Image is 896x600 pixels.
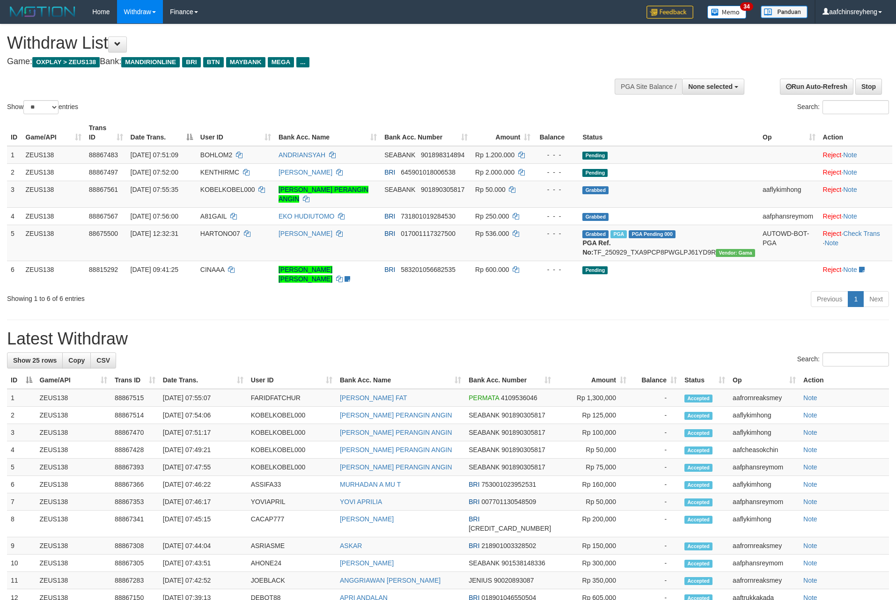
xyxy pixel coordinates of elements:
a: [PERSON_NAME] [340,515,394,523]
th: Bank Acc. Number: activate to sort column ascending [381,119,471,146]
td: 4 [7,441,36,459]
td: [DATE] 07:46:17 [159,493,247,511]
a: Note [803,463,817,471]
td: CACAP777 [247,511,336,537]
span: 34 [740,2,753,11]
a: Note [803,394,817,402]
a: Note [843,151,857,159]
td: 88867470 [111,424,159,441]
th: Op: activate to sort column ascending [729,372,800,389]
span: BRI [182,57,200,67]
td: [DATE] 07:51:17 [159,424,247,441]
input: Search: [823,352,889,366]
td: aaflykimhong [729,476,800,493]
h1: Latest Withdraw [7,329,889,348]
td: aafphansreymom [729,493,800,511]
a: Run Auto-Refresh [780,79,853,95]
span: BRI [469,498,479,505]
td: YOVIAPRIL [247,493,336,511]
input: Search: [823,100,889,114]
span: Copy 901898314894 to clipboard [421,151,464,159]
span: SEABANK [469,463,499,471]
span: MEGA [268,57,294,67]
a: Next [863,291,889,307]
td: Rp 160,000 [555,476,630,493]
th: Balance [534,119,579,146]
td: - [630,424,681,441]
td: KOBELKOBEL000 [247,407,336,424]
span: KOBELKOBEL000 [200,186,255,193]
span: Copy 90020893087 to clipboard [494,577,534,584]
td: · [819,146,892,164]
td: aafphansreymom [759,207,819,225]
label: Show entries [7,100,78,114]
td: [DATE] 07:47:55 [159,459,247,476]
th: Op: activate to sort column ascending [759,119,819,146]
td: AUTOWD-BOT-PGA [759,225,819,261]
span: OXPLAY > ZEUS138 [32,57,100,67]
span: JENIUS [469,577,492,584]
a: MURHADAN A MU T [340,481,401,488]
img: MOTION_logo.png [7,5,78,19]
h4: Game: Bank: [7,57,588,66]
a: [PERSON_NAME] [340,559,394,567]
td: Rp 350,000 [555,572,630,589]
td: · [819,261,892,287]
span: 88675500 [89,230,118,237]
td: ZEUS138 [36,459,111,476]
a: 1 [848,291,864,307]
span: ... [296,57,309,67]
span: Accepted [684,464,712,472]
span: [DATE] 07:52:00 [131,168,178,176]
th: Bank Acc. Name: activate to sort column ascending [275,119,381,146]
td: 8 [7,511,36,537]
span: BRI [384,212,395,220]
span: BRI [469,515,479,523]
span: SEABANK [469,429,499,436]
td: 11 [7,572,36,589]
td: aaflykimhong [729,407,800,424]
span: SEABANK [469,446,499,454]
td: ZEUS138 [36,511,111,537]
span: BRI [384,168,395,176]
a: Note [803,481,817,488]
td: [DATE] 07:54:06 [159,407,247,424]
span: 88815292 [89,266,118,273]
span: CINAAA [200,266,224,273]
div: Showing 1 to 6 of 6 entries [7,290,367,303]
td: [DATE] 07:45:15 [159,511,247,537]
span: PERMATA [469,394,499,402]
td: aafrornreaksmey [729,537,800,555]
span: Pending [582,266,608,274]
a: [PERSON_NAME] PERANGIN ANGIN [340,446,452,454]
span: Copy 4109536046 to clipboard [501,394,537,402]
a: Reject [823,186,842,193]
a: Reject [823,266,842,273]
th: Date Trans.: activate to sort column descending [127,119,197,146]
span: Accepted [684,412,712,420]
td: ZEUS138 [36,441,111,459]
div: - - - [538,265,575,274]
span: Copy [68,357,85,364]
a: Check Trans [843,230,880,237]
td: ASRIASME [247,537,336,555]
td: [DATE] 07:44:04 [159,537,247,555]
span: Rp 250.000 [475,212,509,220]
span: Rp 536.000 [475,230,509,237]
th: Trans ID: activate to sort column ascending [111,372,159,389]
td: aaflykimhong [759,181,819,207]
span: Grabbed [582,230,609,238]
td: 2 [7,407,36,424]
span: Vendor URL: https://trx31.1velocity.biz [716,249,755,257]
span: BRI [469,481,479,488]
span: [DATE] 07:56:00 [131,212,178,220]
span: Copy 731801019284530 to clipboard [401,212,455,220]
th: Bank Acc. Number: activate to sort column ascending [465,372,555,389]
a: Copy [62,352,91,368]
td: FARIDFATCHUR [247,389,336,407]
td: 88867393 [111,459,159,476]
td: [DATE] 07:46:22 [159,476,247,493]
td: ASSIFA33 [247,476,336,493]
a: Reject [823,151,842,159]
td: 9 [7,537,36,555]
